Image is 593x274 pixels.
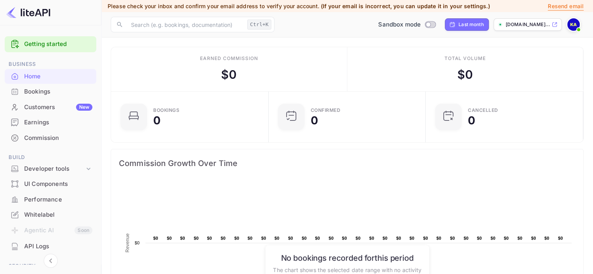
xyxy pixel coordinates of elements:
div: Confirmed [311,108,341,113]
text: $0 [329,236,334,240]
div: Bookings [24,87,92,96]
div: Bookings [153,108,179,113]
text: $0 [517,236,522,240]
img: Komla Anippah [567,18,580,31]
div: API Logs [5,239,96,254]
a: Getting started [24,40,92,49]
a: UI Components [5,177,96,191]
span: Sandbox mode [378,20,421,29]
div: Total volume [444,55,486,62]
div: Home [5,69,96,84]
div: New [76,104,92,111]
h6: No bookings recorded for this period [273,253,421,262]
div: CustomersNew [5,100,96,115]
text: $0 [423,236,428,240]
text: $0 [194,236,199,240]
text: $0 [180,236,185,240]
a: CustomersNew [5,100,96,114]
p: Resend email [548,2,584,11]
text: $0 [531,236,536,240]
span: Build [5,153,96,162]
div: 0 [311,115,318,126]
text: $0 [450,236,455,240]
a: API Logs [5,239,96,253]
a: Home [5,69,96,83]
text: $0 [274,236,280,240]
text: $0 [356,236,361,240]
input: Search (e.g. bookings, documentation) [126,17,244,32]
text: $0 [315,236,320,240]
div: Whitelabel [24,210,92,219]
div: Whitelabel [5,207,96,223]
div: CANCELLED [468,108,498,113]
span: Commission Growth Over Time [119,157,575,170]
text: $0 [464,236,469,240]
text: $0 [409,236,414,240]
a: Whitelabel [5,207,96,222]
div: Home [24,72,92,81]
text: $0 [288,236,293,240]
text: $0 [135,240,140,245]
text: $0 [369,236,374,240]
p: The chart shows the selected date range with no activity [273,265,421,274]
div: Click to change the date range period [445,18,489,31]
text: $0 [207,236,212,240]
div: Developer tools [24,164,85,173]
div: Commission [5,131,96,146]
div: Developer tools [5,162,96,176]
text: Revenue [125,233,130,252]
text: $0 [302,236,307,240]
div: $ 0 [221,66,237,83]
div: 0 [468,115,475,126]
text: $0 [234,236,239,240]
text: $0 [544,236,549,240]
text: $0 [342,236,347,240]
button: Collapse navigation [44,254,58,268]
div: UI Components [5,177,96,192]
div: Switch to Production mode [375,20,439,29]
p: [DOMAIN_NAME]... [506,21,550,28]
img: LiteAPI logo [6,6,50,19]
text: $0 [167,236,172,240]
div: $ 0 [457,66,473,83]
text: $0 [558,236,563,240]
text: $0 [396,236,401,240]
text: $0 [248,236,253,240]
span: Security [5,262,96,270]
div: Earnings [24,118,92,127]
div: Earnings [5,115,96,130]
span: Business [5,60,96,69]
text: $0 [221,236,226,240]
span: Please check your inbox and confirm your email address to verify your account. [108,3,319,9]
div: API Logs [24,242,92,251]
span: (If your email is incorrect, you can update it in your settings.) [321,3,490,9]
a: Earnings [5,115,96,129]
div: Ctrl+K [247,19,271,30]
a: Commission [5,131,96,145]
text: $0 [436,236,441,240]
text: $0 [504,236,509,240]
div: 0 [153,115,161,126]
text: $0 [490,236,496,240]
text: $0 [261,236,266,240]
div: UI Components [24,180,92,189]
div: Performance [24,195,92,204]
text: $0 [153,236,158,240]
a: Performance [5,192,96,207]
div: Customers [24,103,92,112]
a: Bookings [5,84,96,99]
text: $0 [382,236,388,240]
div: Earned commission [200,55,258,62]
text: $0 [477,236,482,240]
div: Last month [458,21,484,28]
div: Getting started [5,36,96,52]
div: Commission [24,134,92,143]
